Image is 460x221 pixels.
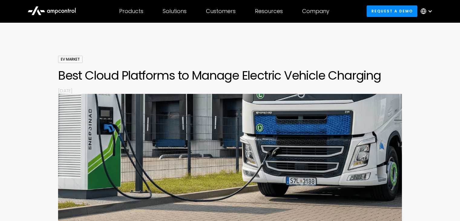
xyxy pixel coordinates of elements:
[302,8,329,15] div: Company
[58,87,402,94] p: [DATE]
[119,8,143,15] div: Products
[58,68,402,83] h1: Best Cloud Platforms to Manage Electric Vehicle Charging
[255,8,283,15] div: Resources
[58,56,83,63] div: EV Market
[163,8,187,15] div: Solutions
[367,5,417,17] a: Request a demo
[206,8,236,15] div: Customers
